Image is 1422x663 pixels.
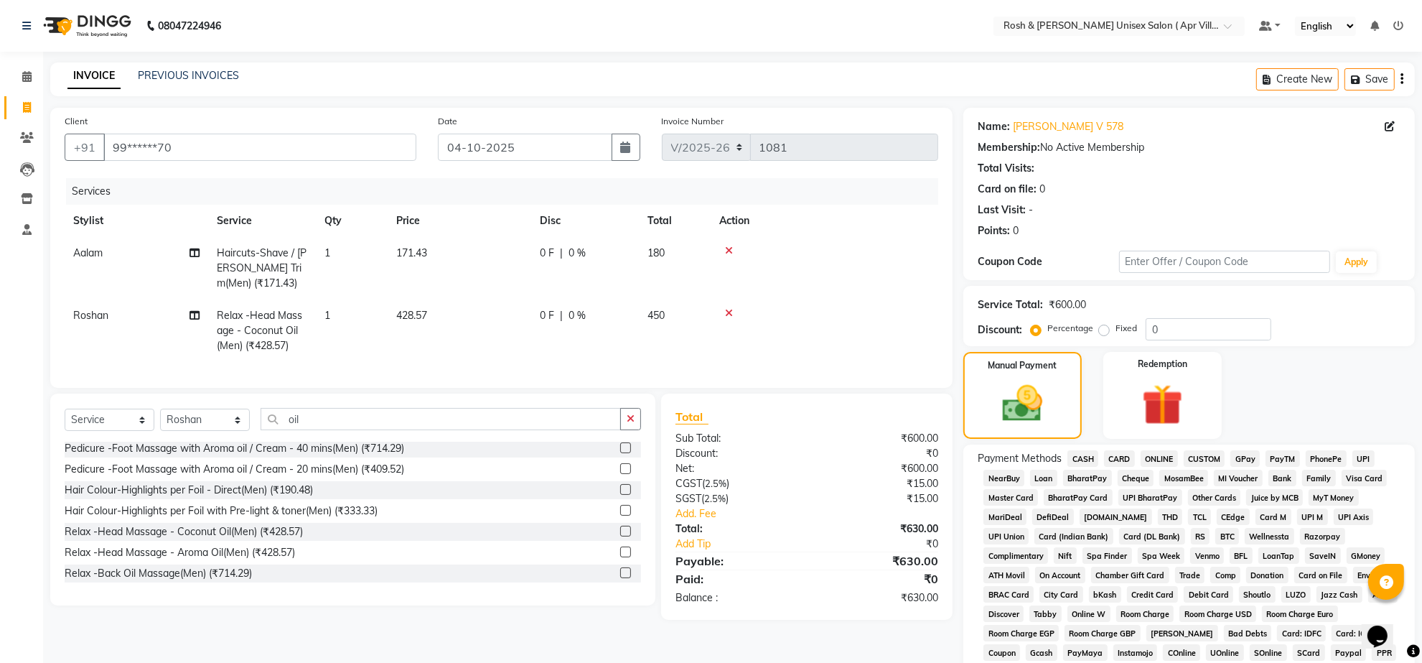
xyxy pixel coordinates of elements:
span: Envision [1353,567,1392,583]
div: Paid: [665,570,807,588]
span: bKash [1089,586,1121,603]
span: Roshan [73,309,108,322]
th: Price [388,205,531,237]
span: Family [1302,470,1336,486]
span: Spa Finder [1082,547,1132,564]
span: CEdge [1217,509,1250,525]
span: CARD [1104,450,1135,467]
span: Room Charge Euro [1262,606,1338,622]
span: Gcash [1026,644,1057,661]
th: Stylist [65,205,208,237]
span: Room Charge GBP [1065,625,1141,641]
div: Points: [978,223,1010,238]
div: ₹630.00 [807,552,949,570]
label: Percentage [1047,322,1093,335]
span: BTC [1215,528,1239,544]
span: PayMaya [1063,644,1108,661]
div: Relax -Head Massage - Aroma Oil(Men) (₹428.57) [65,545,295,560]
span: GMoney [1347,547,1385,564]
div: Hair Colour-Highlights per Foil - Direct(Men) (₹190.48) [65,483,313,498]
div: 0 [1039,182,1045,197]
button: Create New [1256,68,1339,91]
span: UPI M [1297,509,1328,525]
span: 1 [324,309,330,322]
span: [PERSON_NAME] [1146,625,1218,641]
span: Nift [1054,547,1077,564]
label: Date [438,115,457,128]
div: Total: [665,521,807,537]
input: Enter Offer / Coupon Code [1119,251,1330,273]
div: Last Visit: [978,203,1026,218]
div: Discount: [978,323,1022,338]
span: UPI [1352,450,1375,467]
div: - [1029,203,1033,218]
span: Relax -Head Massage - Coconut Oil(Men) (₹428.57) [217,309,302,352]
span: BharatPay Card [1044,489,1113,506]
span: UOnline [1206,644,1244,661]
span: 0 F [540,308,554,323]
input: Search by Name/Mobile/Email/Code [103,134,416,161]
div: Payable: [665,552,807,570]
span: Tabby [1029,606,1062,622]
span: LoanTap [1258,547,1299,564]
span: 171.43 [396,246,427,259]
span: ONLINE [1141,450,1178,467]
button: +91 [65,134,105,161]
th: Action [711,205,938,237]
span: Other Cards [1188,489,1241,506]
span: Jazz Cash [1316,586,1362,603]
div: Net: [665,461,807,476]
div: Services [66,178,949,205]
span: 1 [324,246,330,259]
button: Apply [1336,251,1377,273]
span: BFL [1230,547,1253,564]
a: INVOICE [67,63,121,89]
span: RS [1191,528,1210,544]
span: 0 F [540,246,554,261]
a: Add. Fee [665,506,949,521]
div: Pedicure -Foot Massage with Aroma oil / Cream - 20 mins(Men) (₹409.52) [65,462,404,477]
span: TCL [1188,509,1211,525]
input: Search or Scan [261,408,621,430]
span: 2.5% [705,478,726,489]
span: | [560,308,563,323]
th: Service [208,205,316,237]
span: Instamojo [1113,644,1158,661]
span: MosamBee [1159,470,1208,486]
img: logo [37,6,135,46]
span: Razorpay [1300,528,1345,544]
div: ₹600.00 [807,431,949,446]
span: THD [1158,509,1183,525]
div: Card on file: [978,182,1037,197]
span: Coupon [983,644,1020,661]
span: Card (DL Bank) [1119,528,1185,544]
span: MariDeal [983,509,1026,525]
span: BharatPay [1063,470,1112,486]
div: No Active Membership [978,140,1400,155]
span: ATH Movil [983,567,1029,583]
span: LUZO [1281,586,1311,603]
span: Room Charge EGP [983,625,1059,641]
span: Room Charge [1116,606,1174,622]
span: Aalam [73,246,103,259]
span: SCard [1293,644,1325,661]
span: Comp [1210,567,1240,583]
a: [PERSON_NAME] V 578 [1013,119,1123,134]
span: Card on File [1294,567,1347,583]
span: SGST [675,492,701,505]
div: Total Visits: [978,161,1034,176]
span: MyT Money [1309,489,1359,506]
span: SaveIN [1305,547,1341,564]
label: Manual Payment [988,359,1057,372]
span: AmEx [1368,586,1398,603]
div: Membership: [978,140,1040,155]
div: Sub Total: [665,431,807,446]
label: Client [65,115,88,128]
span: PayTM [1266,450,1300,467]
iframe: chat widget [1362,606,1408,649]
label: Invoice Number [662,115,724,128]
div: Relax -Back Oil Massage(Men) (₹714.29) [65,566,252,581]
span: Cheque [1118,470,1154,486]
span: COnline [1163,644,1200,661]
span: Room Charge USD [1179,606,1256,622]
